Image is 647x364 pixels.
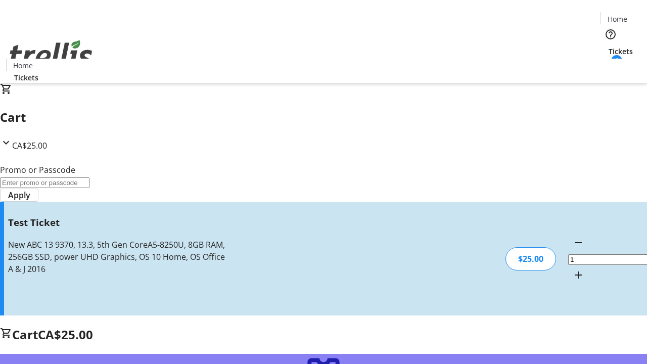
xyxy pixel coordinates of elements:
[601,14,633,24] a: Home
[8,239,229,275] div: New ABC 13 9370, 13.3, 5th Gen CoreA5-8250U, 8GB RAM, 256GB SSD, power UHD Graphics, OS 10 Home, ...
[6,29,96,79] img: Orient E2E Organization lpDLnQB6nZ's Logo
[609,46,633,57] span: Tickets
[600,57,621,77] button: Cart
[8,189,30,201] span: Apply
[14,72,38,83] span: Tickets
[12,140,47,151] span: CA$25.00
[6,72,47,83] a: Tickets
[38,326,93,343] span: CA$25.00
[600,46,641,57] a: Tickets
[8,215,229,230] h3: Test Ticket
[505,247,556,270] div: $25.00
[13,60,33,71] span: Home
[608,14,627,24] span: Home
[568,233,588,253] button: Decrement by one
[568,265,588,285] button: Increment by one
[7,60,39,71] a: Home
[600,24,621,44] button: Help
